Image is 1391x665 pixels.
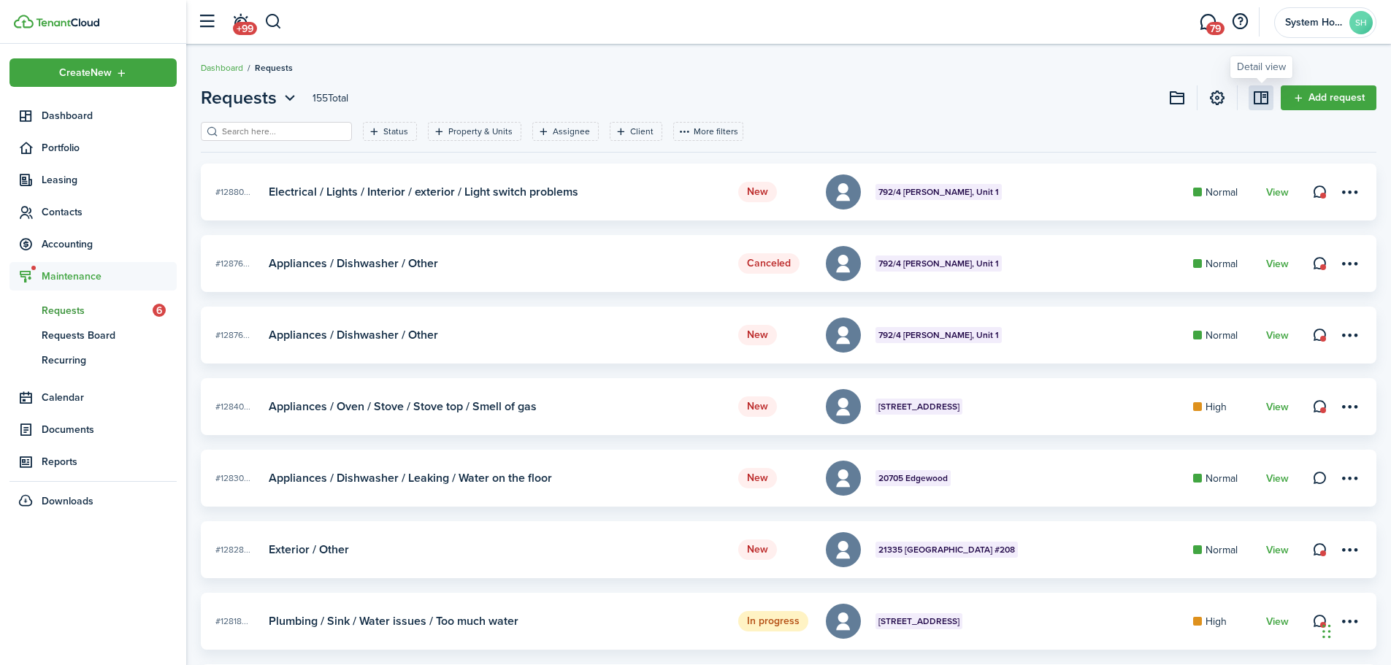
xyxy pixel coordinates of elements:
span: [STREET_ADDRESS] [878,400,959,413]
span: Downloads [42,493,93,509]
status: New [738,325,777,345]
status: Canceled [738,253,800,274]
button: Search [264,9,283,34]
a: View [1266,473,1289,485]
span: 6 [153,304,166,317]
span: Calendar [42,390,177,405]
span: Requests [255,61,293,74]
span: Dashboard [42,108,177,123]
card-title: Appliances / Dishwasher / Other [269,257,438,270]
card-mark: High [1193,399,1252,415]
card-mark: Normal [1193,256,1252,272]
span: Requests [42,303,153,318]
card-title: Electrical / Lights / Interior / exterior / Light switch problems [269,185,578,199]
card-mark: Normal [1193,328,1252,343]
a: Requests Board [9,323,177,347]
a: View [1266,187,1289,199]
span: #12818... [215,615,248,628]
card-title: Appliances / Dishwasher / Other [269,328,438,342]
iframe: Chat Widget [1318,595,1391,665]
span: 20705 Edgewood [878,472,948,485]
status: New [738,182,777,202]
span: System Home Services [1285,18,1344,28]
header-page-total: 155 Total [313,91,348,106]
badge: 21335 Kingsville #208 [875,542,1018,558]
a: Dashboard [201,61,243,74]
div: Drag [1322,610,1331,653]
span: #12876... [215,328,250,342]
span: Maintenance [42,269,177,284]
a: View [1266,330,1289,342]
filter-tag-label: Property & Units [448,125,513,138]
card-title: Appliances / Oven / Stove / Stove top / Smell of gas [269,400,537,413]
filter-tag: Open filter [363,122,417,141]
a: View [1266,616,1289,628]
card-title: Plumbing / Sink / Water issues / Too much water [269,615,518,628]
span: #12830... [215,472,250,485]
filter-tag: Open filter [532,122,599,141]
img: TenantCloud [36,18,99,27]
span: 792/4 [PERSON_NAME], Unit 1 [878,257,999,270]
filter-tag-label: Client [630,125,654,138]
a: View [1266,258,1289,270]
status: New [738,396,777,417]
a: Notifications [226,4,254,41]
span: Reports [42,454,177,469]
span: Requests [201,85,277,111]
span: 21335 [GEOGRAPHIC_DATA] #208 [878,543,1015,556]
a: Reports [9,447,177,476]
span: Portfolio [42,140,177,155]
avatar-text: SH [1349,11,1373,34]
badge: 792/4 Neff, Unit 1 [875,327,1002,343]
span: #12880... [215,185,250,199]
span: Contacts [42,204,177,220]
span: 792/4 [PERSON_NAME], Unit 1 [878,328,999,342]
badge: 792/4 Neff, Unit 1 [875,184,1002,200]
card-mark: High [1193,614,1252,629]
button: Requests [201,85,299,111]
div: Detail view [1237,60,1286,74]
badge: 21217 Kingsville St #207 [875,399,962,415]
a: Requests6 [9,298,177,323]
filter-tag: Open filter [610,122,662,141]
span: Documents [42,422,177,437]
filter-tag-label: Assignee [553,125,590,138]
a: Add request [1281,85,1376,110]
status: New [738,468,777,488]
span: +99 [233,22,257,35]
a: Dashboard [9,101,177,130]
img: TenantCloud [14,15,34,28]
span: [STREET_ADDRESS] [878,615,959,628]
card-title: Appliances / Dishwasher / Leaking / Water on the floor [269,472,552,485]
filter-tag: Open filter [428,122,521,141]
card-mark: Normal [1193,185,1252,200]
badge: 1011 Beaconsfield, Unit 2 [875,613,962,629]
input: Search here... [218,125,347,139]
card-title: Exterior / Other [269,543,349,556]
span: Accounting [42,237,177,252]
button: Open menu [9,58,177,87]
a: View [1266,401,1289,413]
span: Requests Board [42,328,177,343]
button: Open resource center [1227,9,1252,34]
button: More filters [673,122,743,141]
span: #12840... [215,400,250,413]
card-mark: Normal [1193,542,1252,558]
button: Open menu [201,85,299,111]
card-mark: Normal [1193,471,1252,486]
a: Messaging [1194,4,1222,41]
filter-tag-label: Status [383,125,408,138]
status: In progress [738,611,808,631]
span: Leasing [42,172,177,188]
span: Recurring [42,353,177,368]
span: Create New [59,68,112,78]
